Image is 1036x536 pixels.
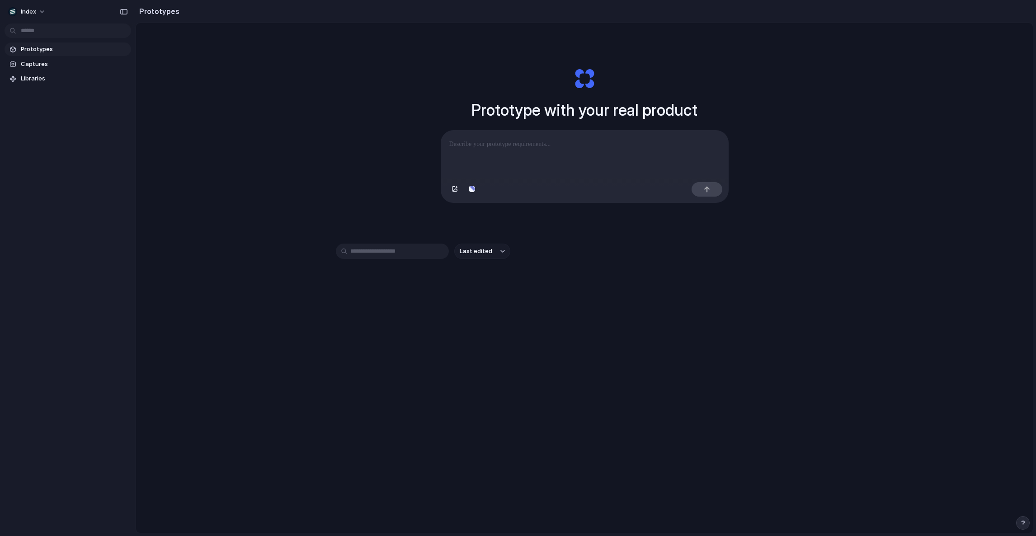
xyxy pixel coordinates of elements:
[5,72,131,85] a: Libraries
[5,5,50,19] button: Index
[21,60,127,69] span: Captures
[5,57,131,71] a: Captures
[21,74,127,83] span: Libraries
[5,42,131,56] a: Prototypes
[471,98,697,122] h1: Prototype with your real product
[21,7,36,16] span: Index
[460,247,492,256] span: Last edited
[21,45,127,54] span: Prototypes
[136,6,179,17] h2: Prototypes
[454,244,510,259] button: Last edited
